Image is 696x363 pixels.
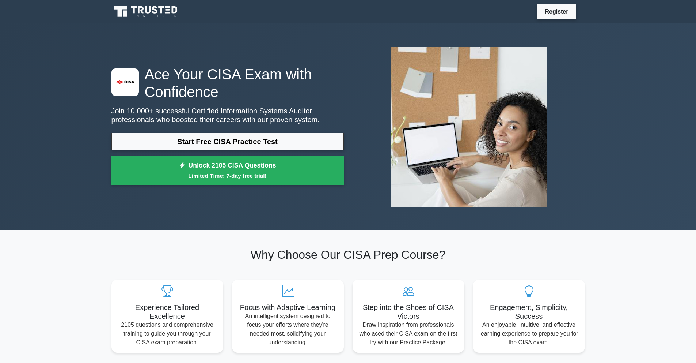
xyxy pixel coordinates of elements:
small: Limited Time: 7-day free trial! [121,172,335,180]
p: 2105 questions and comprehensive training to guide you through your CISA exam preparation. [117,321,217,347]
p: An enjoyable, intuitive, and effective learning experience to prepare you for the CISA exam. [479,321,579,347]
h2: Why Choose Our CISA Prep Course? [111,248,585,262]
a: Register [540,7,573,16]
a: Unlock 2105 CISA QuestionsLimited Time: 7-day free trial! [111,156,344,185]
h5: Engagement, Simplicity, Success [479,303,579,321]
h5: Step into the Shoes of CISA Victors [358,303,459,321]
p: An intelligent system designed to focus your efforts where they're needed most, solidifying your ... [238,312,338,347]
a: Start Free CISA Practice Test [111,133,344,150]
h5: Experience Tailored Excellence [117,303,217,321]
h1: Ace Your CISA Exam with Confidence [111,66,344,101]
h5: Focus with Adaptive Learning [238,303,338,312]
p: Draw inspiration from professionals who aced their CISA exam on the first try with our Practice P... [358,321,459,347]
p: Join 10,000+ successful Certified Information Systems Auditor professionals who boosted their car... [111,106,344,124]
